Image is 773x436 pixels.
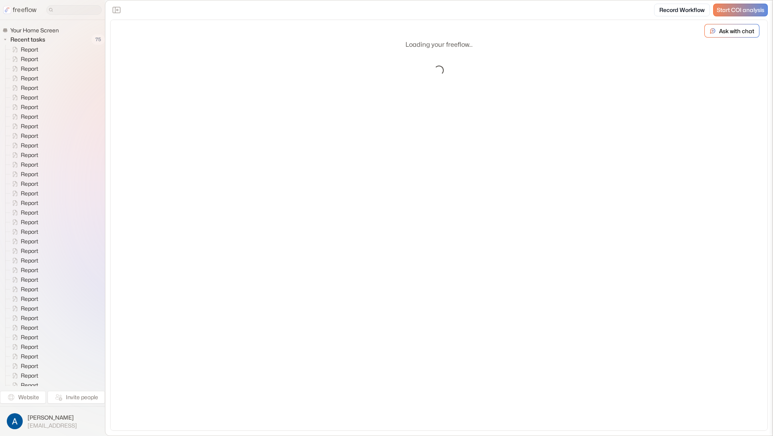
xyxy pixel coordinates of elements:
span: Report [19,84,41,92]
a: Report [6,256,42,265]
span: Your Home Screen [9,26,61,34]
span: Report [19,65,41,73]
a: Report [6,54,42,64]
button: Recent tasks [2,35,48,44]
span: Report [19,122,41,130]
a: Report [6,131,42,141]
span: Report [19,257,41,265]
a: Report [6,361,42,371]
p: Loading your freeflow... [405,40,472,50]
a: Report [6,342,42,352]
span: Report [19,141,41,149]
button: [PERSON_NAME][EMAIL_ADDRESS] [5,411,100,431]
a: Report [6,294,42,304]
span: Report [19,237,41,245]
a: Report [6,313,42,323]
span: Report [19,180,41,188]
span: Report [19,170,41,178]
span: Report [19,218,41,226]
a: Report [6,332,42,342]
a: Report [6,112,42,121]
a: Report [6,198,42,208]
a: Report [6,352,42,361]
p: Ask with chat [719,27,754,35]
span: Report [19,333,41,341]
a: Report [6,189,42,198]
span: Report [19,46,41,54]
button: Close the sidebar [110,4,123,16]
img: profile [7,413,23,429]
a: Report [6,141,42,150]
button: Invite people [47,391,105,404]
a: Report [6,64,42,74]
span: Report [19,324,41,332]
span: Report [19,151,41,159]
span: Report [19,352,41,360]
a: Report [6,304,42,313]
span: Report [19,314,41,322]
span: Report [19,285,41,293]
a: Report [6,217,42,227]
span: Report [19,372,41,380]
span: Report [19,189,41,197]
span: Report [19,305,41,313]
span: Report [19,362,41,370]
a: Your Home Screen [2,26,62,34]
a: Report [6,45,42,54]
a: Report [6,93,42,102]
a: Report [6,237,42,246]
span: Start COI analysis [717,7,764,14]
a: Report [6,74,42,83]
a: Report [6,160,42,169]
span: Report [19,103,41,111]
a: Report [6,246,42,256]
span: Report [19,209,41,217]
span: Report [19,113,41,121]
span: Report [19,228,41,236]
span: Report [19,381,41,389]
span: Recent tasks [9,36,47,44]
a: Record Workflow [654,4,710,16]
a: Report [6,102,42,112]
span: 75 [91,34,105,45]
span: Report [19,161,41,169]
span: Report [19,247,41,255]
span: Report [19,276,41,284]
a: Report [6,371,42,380]
a: Report [6,380,42,390]
span: Report [19,55,41,63]
a: Report [6,179,42,189]
span: Report [19,94,41,102]
a: Report [6,265,42,275]
a: Report [6,285,42,294]
a: freeflow [3,5,37,15]
a: Report [6,121,42,131]
a: Report [6,169,42,179]
span: [PERSON_NAME] [28,414,77,422]
span: Report [19,74,41,82]
span: Report [19,343,41,351]
span: Report [19,266,41,274]
span: Report [19,132,41,140]
span: [EMAIL_ADDRESS] [28,422,77,429]
a: Report [6,227,42,237]
a: Report [6,150,42,160]
p: freeflow [13,5,37,15]
a: Report [6,275,42,285]
a: Start COI analysis [713,4,768,16]
span: Report [19,295,41,303]
a: Report [6,208,42,217]
a: Report [6,323,42,332]
a: Report [6,83,42,93]
span: Report [19,199,41,207]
